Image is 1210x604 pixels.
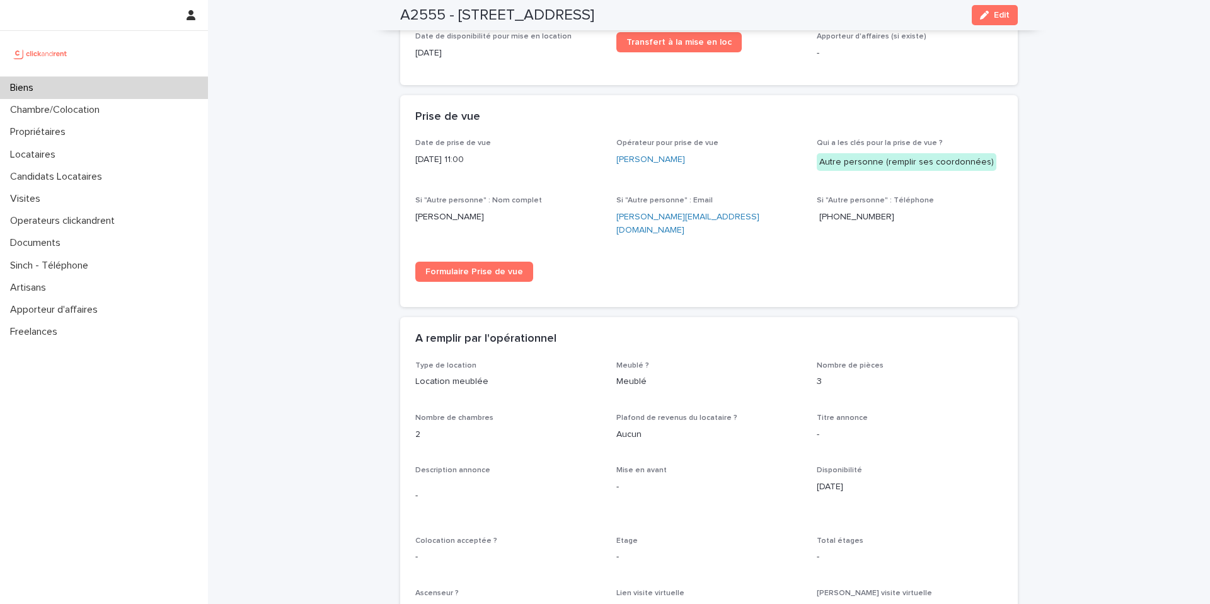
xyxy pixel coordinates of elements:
p: - [616,550,802,564]
span: Nombre de chambres [415,414,493,422]
p: [DATE] [415,47,601,60]
span: Etage [616,537,638,545]
p: - [817,550,1003,564]
span: Total étages [817,537,863,545]
p: - [817,428,1003,441]
p: Sinch - Téléphone [5,260,98,272]
p: Location meublée [415,375,601,388]
div: Autre personne (remplir ses coordonnées) [817,153,996,171]
p: Freelances [5,326,67,338]
p: Aucun [616,428,802,441]
span: Nombre de pièces [817,362,884,369]
span: Plafond de revenus du locataire ? [616,414,737,422]
a: Transfert à la mise en loc [616,32,742,52]
span: Meublé ? [616,362,649,369]
h2: A2555 - [STREET_ADDRESS] [400,6,594,25]
span: Transfert à la mise en loc [626,38,732,47]
span: Si "Autre personne" : Téléphone [817,197,934,204]
span: Qui a les clés pour la prise de vue ? [817,139,943,147]
p: [PERSON_NAME] [415,211,601,224]
p: [DATE] 11:00 [415,153,601,166]
button: Edit [972,5,1018,25]
span: [PHONE_NUMBER] [819,212,894,221]
p: 3 [817,375,1003,388]
span: Description annonce [415,467,490,474]
span: Opérateur pour prise de vue [616,139,718,147]
p: Biens [5,82,43,94]
h2: Prise de vue [415,110,480,124]
p: Artisans [5,282,56,294]
img: UCB0brd3T0yccxBKYDjQ [10,41,71,66]
p: Propriétaires [5,126,76,138]
span: Ascenseur ? [415,589,459,597]
span: Colocation acceptée ? [415,537,497,545]
p: Locataires [5,149,66,161]
p: Apporteur d'affaires [5,304,108,316]
a: Formulaire Prise de vue [415,262,533,282]
span: Type de location [415,362,476,369]
span: Date de prise de vue [415,139,491,147]
a: [PERSON_NAME][EMAIL_ADDRESS][DOMAIN_NAME] [616,212,759,235]
p: - [415,550,601,564]
p: Visites [5,193,50,205]
span: Lien visite virtuelle [616,589,684,597]
span: Edit [994,11,1010,20]
p: Chambre/Colocation [5,104,110,116]
p: Candidats Locataires [5,171,112,183]
p: Operateurs clickandrent [5,215,125,227]
p: 2 [415,428,601,441]
p: Documents [5,237,71,249]
span: Si "Autre personne" : Email [616,197,713,204]
p: Meublé [616,375,802,388]
p: - [817,47,1003,60]
h2: A remplir par l'opérationnel [415,332,556,346]
span: Formulaire Prise de vue [425,267,523,276]
p: [DATE] [817,480,1003,494]
span: [PERSON_NAME] visite virtuelle [817,589,932,597]
span: Mise en avant [616,467,667,474]
a: [PERSON_NAME] [616,153,685,166]
span: Titre annonce [817,414,868,422]
span: Si "Autre personne" : Nom complet [415,197,542,204]
span: Apporteur d'affaires (si existe) [817,33,926,40]
span: Disponibilité [817,467,862,474]
span: Date de disponibilité pour mise en location [415,33,572,40]
p: - [616,480,802,494]
p: - [415,489,601,502]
